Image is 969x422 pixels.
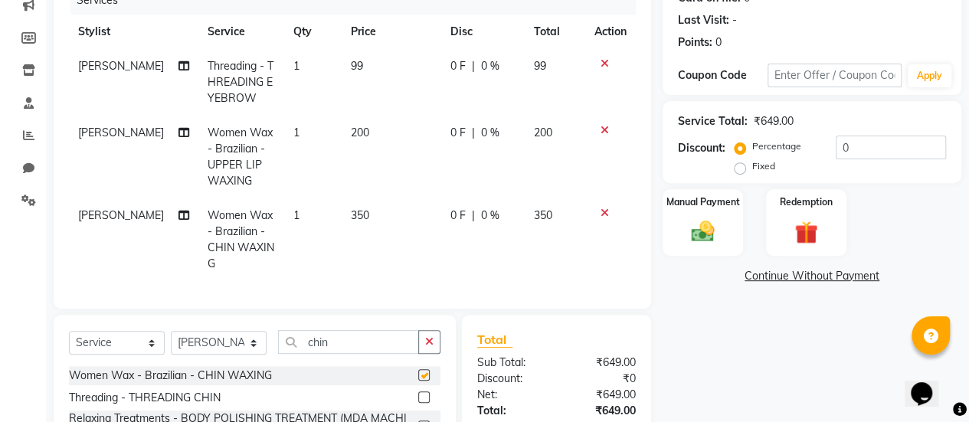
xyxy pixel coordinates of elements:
a: Continue Without Payment [666,268,958,284]
div: Sub Total: [466,355,557,371]
span: 0 F [450,208,466,224]
input: Enter Offer / Coupon Code [768,64,902,87]
div: ₹649.00 [556,355,647,371]
span: Total [477,332,512,348]
span: Women Wax - Brazilian - CHIN WAXING [208,208,274,270]
span: [PERSON_NAME] [78,208,164,222]
input: Search or Scan [278,330,419,354]
label: Manual Payment [666,195,740,209]
span: 0 % [481,208,499,224]
span: Threading - THREADING EYEBROW [208,59,273,105]
span: 1 [293,126,300,139]
iframe: chat widget [905,361,954,407]
div: Total: [466,403,557,419]
span: 0 F [450,125,466,141]
div: ₹649.00 [556,387,647,403]
div: ₹0 [556,371,647,387]
div: ₹649.00 [556,403,647,419]
span: Women Wax - Brazilian - UPPER LIP WAXING [208,126,273,188]
div: Women Wax - Brazilian - CHIN WAXING [69,368,272,384]
div: 0 [715,34,722,51]
span: 0 % [481,125,499,141]
th: Total [524,15,585,49]
span: 99 [533,59,545,73]
div: - [732,12,737,28]
th: Price [342,15,441,49]
th: Disc [441,15,524,49]
div: Threading - THREADING CHIN [69,390,221,406]
div: ₹649.00 [754,113,794,129]
button: Apply [908,64,951,87]
label: Redemption [780,195,833,209]
span: 200 [351,126,369,139]
div: Points: [678,34,712,51]
th: Action [585,15,636,49]
span: [PERSON_NAME] [78,59,164,73]
span: 1 [293,59,300,73]
label: Fixed [752,159,775,173]
div: Service Total: [678,113,748,129]
div: Discount: [678,140,725,156]
th: Stylist [69,15,198,49]
th: Service [198,15,284,49]
span: 0 F [450,58,466,74]
img: _cash.svg [684,218,722,245]
label: Percentage [752,139,801,153]
img: _gift.svg [787,218,825,247]
span: 350 [351,208,369,222]
span: | [472,208,475,224]
div: Coupon Code [678,67,768,83]
span: 200 [533,126,552,139]
span: 0 % [481,58,499,74]
div: Last Visit: [678,12,729,28]
span: | [472,125,475,141]
span: 350 [533,208,552,222]
th: Qty [284,15,342,49]
span: 1 [293,208,300,222]
span: 99 [351,59,363,73]
div: Net: [466,387,557,403]
div: Discount: [466,371,557,387]
span: | [472,58,475,74]
span: [PERSON_NAME] [78,126,164,139]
